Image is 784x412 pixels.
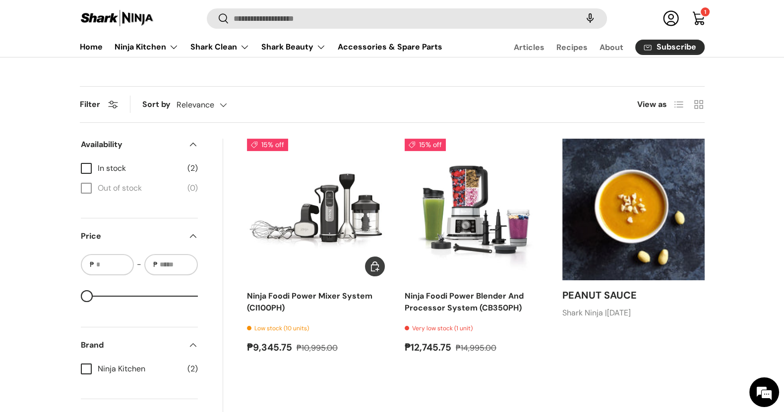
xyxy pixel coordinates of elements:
[98,363,181,375] span: Ninja Kitchen
[98,182,181,194] span: Out of stock
[81,230,182,242] span: Price
[657,44,696,51] span: Subscribe
[81,139,182,151] span: Availability
[338,37,442,56] a: Accessories & Spare Parts
[81,127,198,162] summary: Availability
[80,9,154,28] img: Shark Ninja Philippines
[80,37,442,57] nav: Primary
[247,291,372,313] a: Ninja Foodi Power Mixer System (CI100PH)
[81,218,198,254] summary: Price
[405,139,446,151] span: 15% off
[177,96,247,113] button: Relevance
[80,99,118,109] button: Filter
[490,37,705,57] nav: Secondary
[81,339,182,351] span: Brand
[187,162,198,174] span: (2)
[142,99,177,110] label: Sort by
[80,37,103,56] a: Home
[177,100,214,109] span: Relevance
[405,139,546,280] img: ninja-foodi-power-blender-and-processor-system-full-view-with-sample-contents-sharkninja-philippines
[81,327,198,363] summary: Brand
[187,363,198,375] span: (2)
[514,38,544,57] a: Articles
[574,8,606,30] speech-search-button: Search by voice
[184,37,255,57] summary: Shark Clean
[637,99,667,110] span: View as
[247,139,288,151] span: 15% off
[137,258,141,270] span: -
[80,99,100,109] span: Filter
[704,9,706,16] span: 1
[109,37,184,57] summary: Ninja Kitchen
[89,259,95,270] span: ₱
[247,139,389,280] a: Ninja Foodi Power Mixer System (CI100PH)
[635,40,705,55] a: Subscribe
[405,291,524,313] a: Ninja Foodi Power Blender And Processor System (CB350PH)
[187,182,198,194] span: (0)
[556,38,588,57] a: Recipes
[600,38,623,57] a: About
[562,139,704,280] img: https://sharkninja.com.ph/collections/blenders-food-processors/products/ninja-foodi-power-mixer-s...
[405,139,546,280] a: Ninja Foodi Power Blender And Processor System (CB350PH)
[98,162,181,174] span: In stock
[152,259,159,270] span: ₱
[562,289,637,302] a: PEANUT SAUCE
[255,37,332,57] summary: Shark Beauty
